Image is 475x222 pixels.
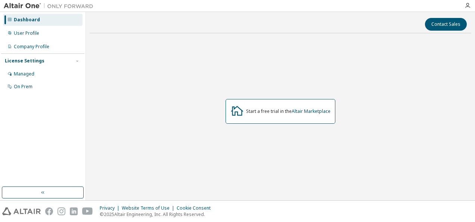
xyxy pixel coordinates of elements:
[292,108,330,114] a: Altair Marketplace
[425,18,467,31] button: Contact Sales
[14,30,39,36] div: User Profile
[14,84,32,90] div: On Prem
[5,58,44,64] div: License Settings
[14,44,49,50] div: Company Profile
[14,71,34,77] div: Managed
[100,211,215,218] p: © 2025 Altair Engineering, Inc. All Rights Reserved.
[177,205,215,211] div: Cookie Consent
[246,108,330,114] div: Start a free trial in the
[58,207,65,215] img: instagram.svg
[100,205,122,211] div: Privacy
[82,207,93,215] img: youtube.svg
[2,207,41,215] img: altair_logo.svg
[14,17,40,23] div: Dashboard
[45,207,53,215] img: facebook.svg
[4,2,97,10] img: Altair One
[70,207,78,215] img: linkedin.svg
[122,205,177,211] div: Website Terms of Use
